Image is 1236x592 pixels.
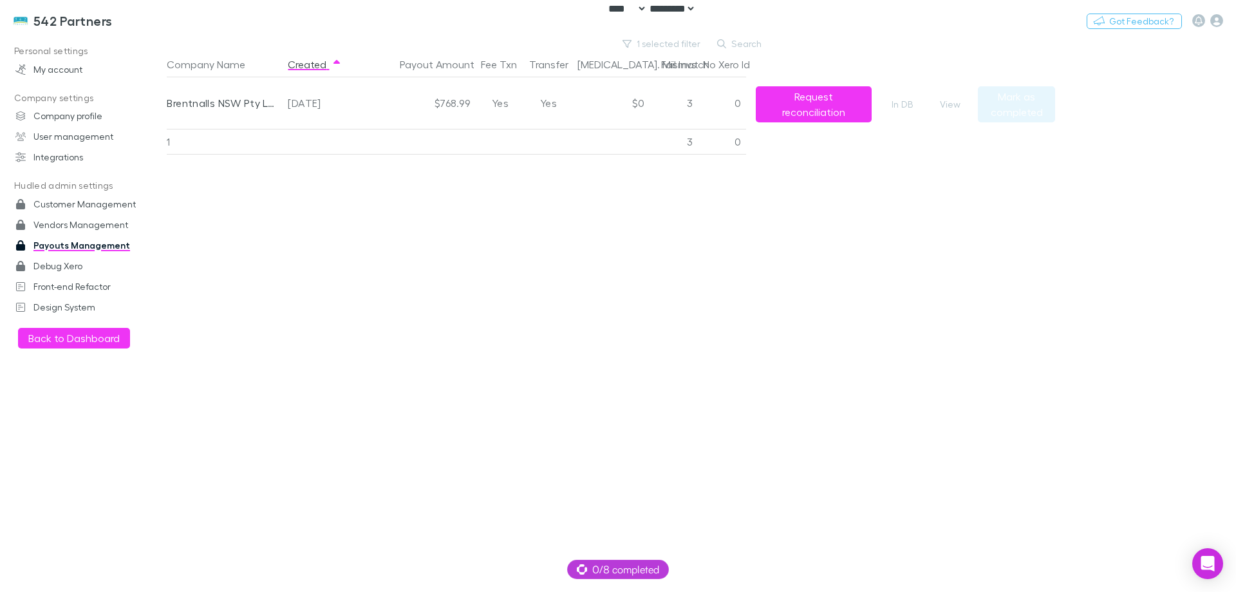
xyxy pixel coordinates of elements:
[360,77,476,129] div: $768.99
[3,235,174,256] a: Payouts Management
[18,328,130,349] button: Back to Dashboard
[167,129,283,155] div: 1
[881,97,922,112] a: In DB
[3,194,174,215] a: Customer Management
[572,77,650,129] div: $0
[3,297,174,318] a: Design System
[13,13,28,28] img: 542 Partners's Logo
[3,215,174,235] a: Vendors Management
[711,36,769,52] button: Search
[3,178,174,194] p: Hudled admin settings
[616,36,708,52] button: 1 selected filter
[756,86,872,122] button: Request reconciliation
[5,5,120,36] a: 542 Partners
[3,276,174,297] a: Front-end Refactor
[3,256,174,276] a: Debug Xero
[1087,14,1182,29] button: Got Feedback?
[481,52,532,77] button: Fee Txn
[33,13,113,28] h3: 542 Partners
[3,90,174,106] p: Company settings
[650,77,698,129] div: 3
[3,147,174,167] a: Integrations
[167,77,277,129] div: Brentnalls NSW Pty Ltd
[3,106,174,126] a: Company profile
[3,126,174,147] a: User management
[698,77,746,129] div: 0
[524,77,572,129] div: Yes
[577,52,725,77] button: [MEDICAL_DATA]. Mismatch
[3,43,174,59] p: Personal settings
[288,77,355,129] div: [DATE]
[703,52,765,77] button: No Xero Id
[698,129,746,155] div: 0
[661,52,712,77] button: Fail Invs
[930,97,971,112] button: View
[978,86,1055,122] button: Mark as completed
[167,52,261,77] button: Company Name
[400,52,490,77] button: Payout Amount
[476,77,524,129] div: Yes
[650,129,698,155] div: 3
[1192,548,1223,579] div: Open Intercom Messenger
[529,52,584,77] button: Transfer
[288,52,342,77] button: Created
[3,59,174,80] a: My account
